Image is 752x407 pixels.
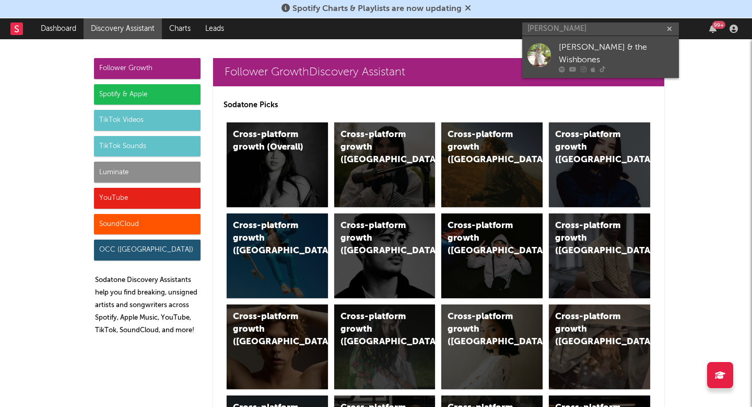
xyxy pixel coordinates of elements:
div: Cross-platform growth ([GEOGRAPHIC_DATA]) [233,220,304,257]
div: Cross-platform growth ([GEOGRAPHIC_DATA]) [340,220,412,257]
div: Cross-platform growth (Overall) [233,129,304,154]
div: Follower Growth [94,58,201,79]
span: Spotify Charts & Playlists are now updating [292,5,462,13]
div: Cross-platform growth ([GEOGRAPHIC_DATA]) [555,220,626,257]
span: Dismiss [465,5,471,13]
div: OCC ([GEOGRAPHIC_DATA]) [94,240,201,261]
a: Cross-platform growth ([GEOGRAPHIC_DATA]) [334,213,436,298]
a: Cross-platform growth ([GEOGRAPHIC_DATA]) [549,213,650,298]
div: [PERSON_NAME] & the Wishbones [559,41,674,66]
a: Leads [198,18,231,39]
p: Sodatone Discovery Assistants help you find breaking, unsigned artists and songwriters across Spo... [95,274,201,337]
a: Cross-platform growth ([GEOGRAPHIC_DATA]) [441,304,543,389]
a: Follower GrowthDiscovery Assistant [213,58,664,86]
div: TikTok Sounds [94,136,201,157]
div: Cross-platform growth ([GEOGRAPHIC_DATA]) [555,129,626,166]
a: Cross-platform growth ([GEOGRAPHIC_DATA]) [549,122,650,207]
a: Dashboard [33,18,84,39]
a: Cross-platform growth ([GEOGRAPHIC_DATA]) [441,122,543,207]
a: Cross-platform growth ([GEOGRAPHIC_DATA]) [227,213,328,298]
div: Cross-platform growth ([GEOGRAPHIC_DATA]) [555,311,626,348]
div: Luminate [94,162,201,183]
p: Sodatone Picks [224,99,654,111]
a: Cross-platform growth ([GEOGRAPHIC_DATA]) [334,304,436,389]
div: Cross-platform growth ([GEOGRAPHIC_DATA]) [340,129,412,166]
a: [PERSON_NAME] & the Wishbones [522,36,679,78]
button: 99+ [709,25,716,33]
div: Cross-platform growth ([GEOGRAPHIC_DATA]) [448,311,519,348]
a: Cross-platform growth ([GEOGRAPHIC_DATA]) [227,304,328,389]
div: 99 + [712,21,725,29]
div: Cross-platform growth ([GEOGRAPHIC_DATA]/GSA) [448,220,519,257]
a: Cross-platform growth (Overall) [227,122,328,207]
a: Charts [162,18,198,39]
div: Cross-platform growth ([GEOGRAPHIC_DATA]) [233,311,304,348]
div: SoundCloud [94,214,201,235]
a: Cross-platform growth ([GEOGRAPHIC_DATA]) [334,122,436,207]
div: Cross-platform growth ([GEOGRAPHIC_DATA]) [340,311,412,348]
div: TikTok Videos [94,110,201,131]
div: Spotify & Apple [94,84,201,105]
input: Search for artists [522,22,679,36]
a: Cross-platform growth ([GEOGRAPHIC_DATA]) [549,304,650,389]
div: YouTube [94,188,201,209]
a: Cross-platform growth ([GEOGRAPHIC_DATA]/GSA) [441,213,543,298]
a: Discovery Assistant [84,18,162,39]
div: Cross-platform growth ([GEOGRAPHIC_DATA]) [448,129,519,166]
